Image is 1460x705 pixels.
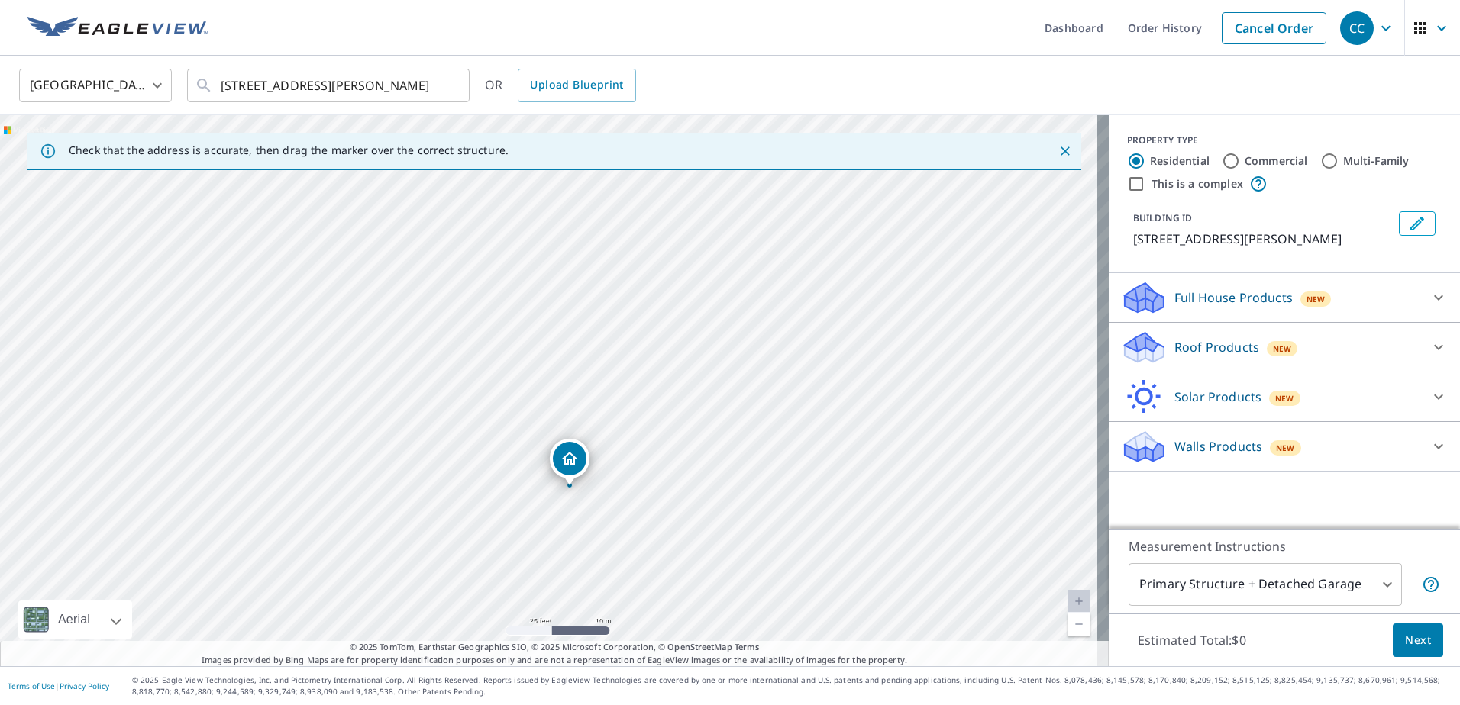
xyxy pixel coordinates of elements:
[1121,329,1448,365] div: Roof ProductsNew
[8,681,55,691] a: Terms of Use
[1055,141,1075,161] button: Close
[19,64,172,107] div: [GEOGRAPHIC_DATA]
[1307,293,1326,305] span: New
[1126,623,1258,657] p: Estimated Total: $0
[350,641,760,654] span: © 2025 TomTom, Earthstar Geographics SIO, © 2025 Microsoft Corporation, ©
[1276,442,1295,454] span: New
[60,681,109,691] a: Privacy Policy
[1121,378,1448,415] div: Solar ProductsNew
[1129,563,1402,606] div: Primary Structure + Detached Garage
[1068,590,1090,613] a: Current Level 20, Zoom In Disabled
[1275,392,1294,404] span: New
[1121,428,1448,465] div: Walls ProductsNew
[1399,211,1436,236] button: Edit building 1
[1245,153,1308,169] label: Commercial
[1068,613,1090,636] a: Current Level 20, Zoom Out
[1273,343,1292,355] span: New
[1340,11,1374,45] div: CC
[18,600,132,639] div: Aerial
[530,76,623,95] span: Upload Blueprint
[1405,631,1431,650] span: Next
[1150,153,1210,169] label: Residential
[667,641,732,652] a: OpenStreetMap
[53,600,95,639] div: Aerial
[132,674,1452,697] p: © 2025 Eagle View Technologies, Inc. and Pictometry International Corp. All Rights Reserved. Repo...
[735,641,760,652] a: Terms
[1174,288,1293,307] p: Full House Products
[1152,176,1243,192] label: This is a complex
[1222,12,1326,44] a: Cancel Order
[1174,338,1259,356] p: Roof Products
[518,69,635,102] a: Upload Blueprint
[1121,279,1448,316] div: Full House ProductsNew
[221,64,438,107] input: Search by address or latitude-longitude
[1422,575,1440,594] span: Your report will include the primary structure and a detached garage if one exists.
[1127,134,1442,147] div: PROPERTY TYPE
[1174,388,1261,406] p: Solar Products
[550,439,589,486] div: Dropped pin, building 1, Residential property, 6354 Marlberry Dr Orlando, FL 32819
[1129,537,1440,555] p: Measurement Instructions
[69,143,509,157] p: Check that the address is accurate, then drag the marker over the correct structure.
[1133,211,1192,224] p: BUILDING ID
[485,69,636,102] div: OR
[8,681,109,691] p: |
[1343,153,1410,169] label: Multi-Family
[1174,437,1262,456] p: Walls Products
[1393,623,1443,658] button: Next
[27,17,208,40] img: EV Logo
[1133,230,1393,248] p: [STREET_ADDRESS][PERSON_NAME]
